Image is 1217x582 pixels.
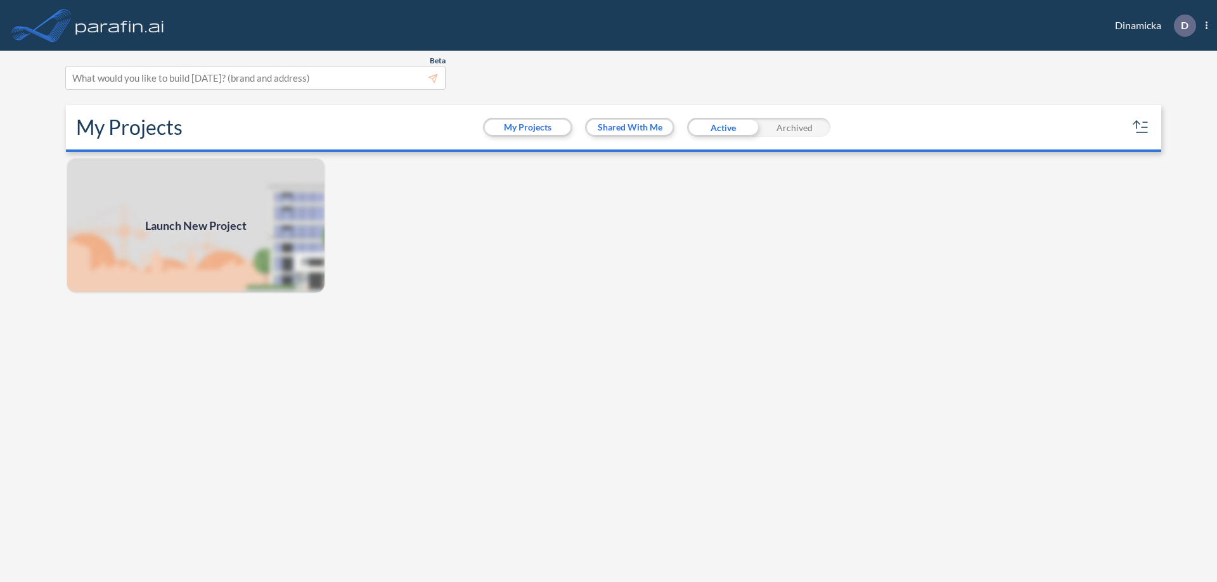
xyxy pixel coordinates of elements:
[145,217,247,234] span: Launch New Project
[1181,20,1188,31] p: D
[66,157,326,294] img: add
[587,120,673,135] button: Shared With Me
[73,13,167,38] img: logo
[430,56,446,66] span: Beta
[76,115,183,139] h2: My Projects
[1131,117,1151,137] button: sort
[759,118,830,137] div: Archived
[687,118,759,137] div: Active
[485,120,570,135] button: My Projects
[1096,15,1207,37] div: Dinamicka
[66,157,326,294] a: Launch New Project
